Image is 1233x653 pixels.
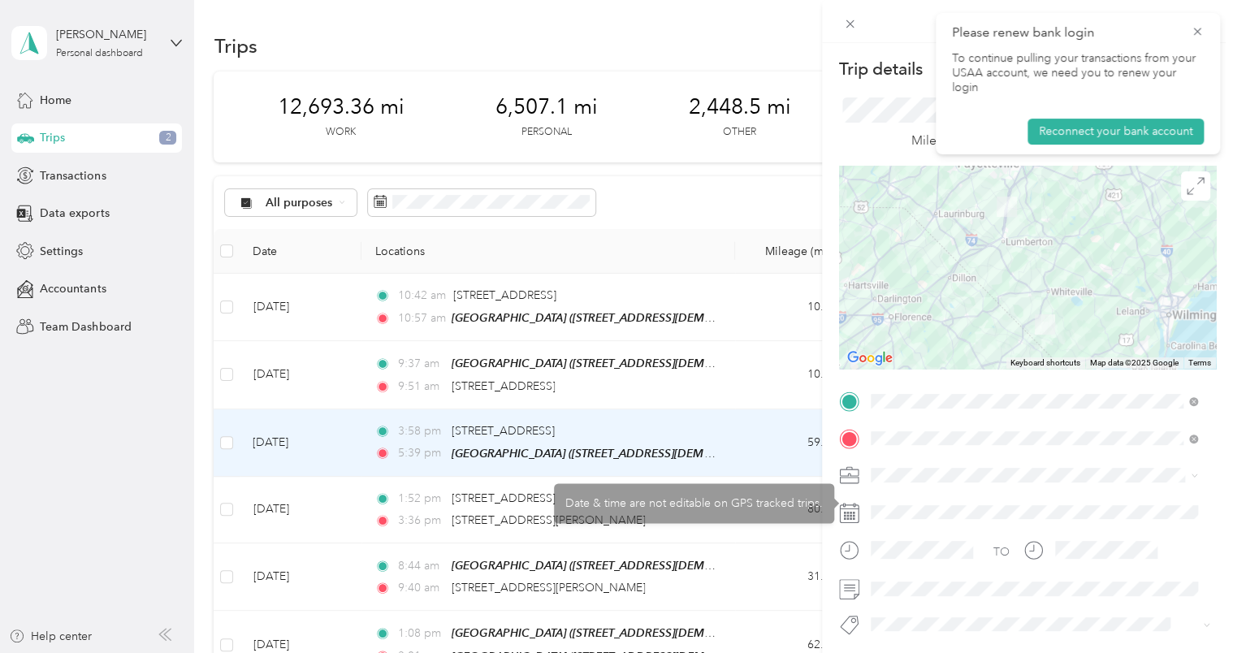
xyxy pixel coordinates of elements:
div: Date & time are not editable on GPS tracked trips. [554,483,834,523]
button: Reconnect your bank account [1027,119,1204,145]
img: Google [843,348,897,369]
a: Terms (opens in new tab) [1188,358,1211,367]
p: To continue pulling your transactions from your USAA account, we need you to renew your login [952,51,1204,96]
iframe: Everlance-gr Chat Button Frame [1142,562,1233,653]
span: Map data ©2025 Google [1090,358,1179,367]
a: Open this area in Google Maps (opens a new window) [843,348,897,369]
button: Keyboard shortcuts [1010,357,1080,369]
p: Miles [911,131,941,151]
p: Trip details [839,58,923,80]
div: TO [993,543,1010,560]
p: Please renew bank login [952,23,1179,43]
